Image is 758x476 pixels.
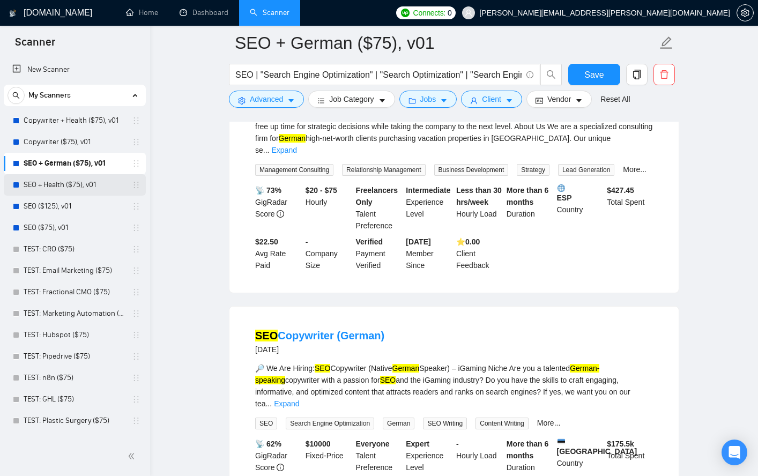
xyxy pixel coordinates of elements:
input: Scanner name... [235,29,657,56]
b: Freelancers Only [356,186,398,206]
mark: SEO [380,376,396,384]
span: caret-down [440,96,448,105]
a: Copywriter + Health ($75), v01 [24,110,125,131]
div: Total Spent [605,438,655,473]
span: holder [132,309,140,318]
div: Talent Preference [354,184,404,232]
b: Verified [356,237,383,246]
div: Hourly Load [454,184,504,232]
mark: SEO [255,330,278,341]
span: search [541,70,561,79]
div: Open Intercom Messenger [722,440,747,465]
div: Talent Preference [354,438,404,473]
b: $20 - $75 [306,186,337,195]
span: holder [132,159,140,168]
b: Intermediate [406,186,450,195]
span: Connects: [413,7,445,19]
span: double-left [128,451,138,462]
span: holder [132,374,140,382]
span: Management Consulting [255,164,333,176]
div: Country [555,184,605,232]
a: TEST: n8n ($75) [24,367,125,389]
span: My Scanners [28,85,71,106]
span: Business Development [434,164,509,176]
div: [DATE] [255,343,384,356]
a: Expand [271,146,296,154]
span: holder [132,416,140,425]
span: holder [132,224,140,232]
span: holder [132,116,140,125]
img: 🌐 [558,184,565,192]
b: 📡 73% [255,186,281,195]
span: user [465,9,472,17]
span: holder [132,288,140,296]
span: Vendor [547,93,571,105]
a: TEST: Plastic Surgery ($75) [24,410,125,432]
span: holder [132,395,140,404]
a: homeHome [126,8,158,17]
div: Member Since [404,236,454,271]
span: info-circle [526,71,533,78]
img: 🇪🇪 [558,438,565,445]
div: Avg Rate Paid [253,236,303,271]
span: ... [265,399,272,408]
button: userClientcaret-down [461,91,522,108]
b: [DATE] [406,237,430,246]
b: Less than 30 hrs/week [456,186,502,206]
span: Save [584,68,604,81]
li: New Scanner [4,59,146,80]
a: More... [537,419,561,427]
mark: SEO [315,364,331,373]
div: Duration [504,438,555,473]
span: copy [627,70,647,79]
b: More than 6 months [507,186,549,206]
b: 📡 62% [255,440,281,448]
div: Growth Manager for Premium Real Estate Consulting (15h/week) Mission: The CEO needs a strategic p... [255,109,653,156]
span: idcard [536,96,543,105]
a: SEOCopywriter (German) [255,330,384,341]
span: bars [317,96,325,105]
b: ⭐️ 0.00 [456,237,480,246]
div: Experience Level [404,184,454,232]
b: Expert [406,440,429,448]
span: holder [132,138,140,146]
span: caret-down [378,96,386,105]
div: Total Spent [605,184,655,232]
a: SEO ($125), v01 [24,196,125,217]
span: Client [482,93,501,105]
a: New Scanner [12,59,137,80]
div: Client Feedback [454,236,504,271]
li: My Scanners [4,85,146,432]
span: caret-down [506,96,513,105]
b: - [456,440,459,448]
span: Strategy [517,164,549,176]
button: settingAdvancedcaret-down [229,91,304,108]
b: - [306,237,308,246]
b: $ 175.5k [607,440,634,448]
mark: German [392,364,420,373]
a: TEST: Marketing Automation ($75) [24,303,125,324]
span: delete [654,70,674,79]
span: holder [132,245,140,254]
span: Advanced [250,93,283,105]
b: ESP [557,184,603,202]
span: edit [659,36,673,50]
a: TEST: CRO ($75) [24,239,125,260]
a: dashboardDashboard [180,8,228,17]
b: $22.50 [255,237,278,246]
a: TEST: Pipedrive ($75) [24,346,125,367]
span: Scanner [6,34,64,57]
a: searchScanner [250,8,289,17]
span: info-circle [277,464,284,471]
button: idcardVendorcaret-down [526,91,592,108]
span: user [470,96,478,105]
img: upwork-logo.png [401,9,410,17]
span: ... [263,146,270,154]
span: holder [132,352,140,361]
a: Expand [274,399,299,408]
b: More than 6 months [507,440,549,460]
span: Relationship Management [342,164,425,176]
span: holder [132,266,140,275]
a: SEO + German ($75), v01 [24,153,125,174]
a: SEO ($75), v01 [24,217,125,239]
